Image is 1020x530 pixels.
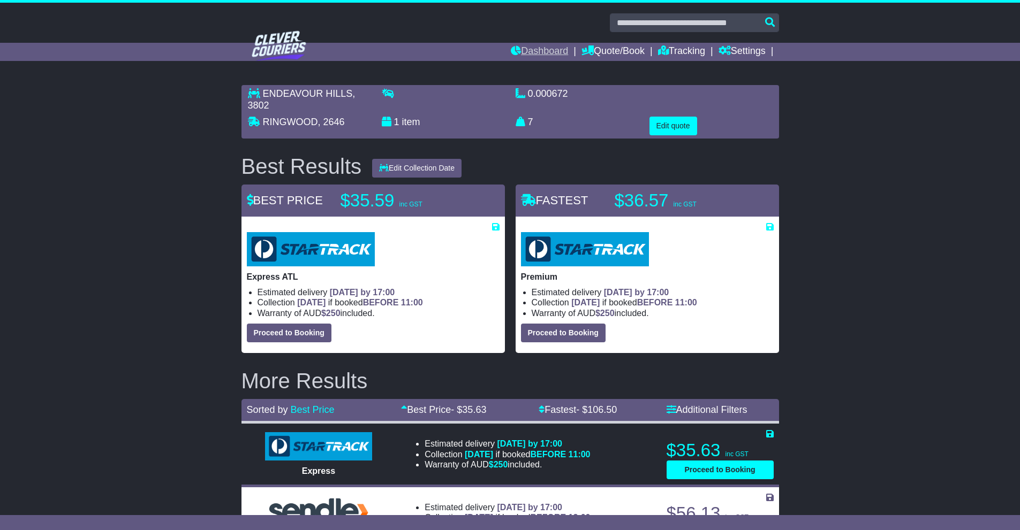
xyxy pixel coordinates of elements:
[236,155,367,178] div: Best Results
[667,503,774,524] p: $56.13
[297,298,326,307] span: [DATE]
[521,324,606,342] button: Proceed to Booking
[530,513,566,522] span: BEFORE
[726,450,749,458] span: inc GST
[528,117,533,127] span: 7
[247,404,288,415] span: Sorted by
[241,369,779,393] h2: More Results
[532,308,774,318] li: Warranty of AUD included.
[401,404,486,415] a: Best Price- $35.63
[401,298,423,307] span: 11:00
[258,287,500,297] li: Estimated delivery
[658,43,705,61] a: Tracking
[425,449,590,459] li: Collection
[263,88,353,99] span: ENDEAVOUR HILLS
[465,450,590,459] span: if booked
[600,309,615,318] span: 250
[247,324,331,342] button: Proceed to Booking
[675,298,697,307] span: 11:00
[425,459,590,470] li: Warranty of AUD included.
[528,88,568,99] span: 0.000672
[674,201,697,208] span: inc GST
[494,460,508,469] span: 250
[302,466,335,475] span: Express
[341,190,474,211] p: $35.59
[318,117,345,127] span: , 2646
[265,432,372,461] img: StarTrack: Express
[497,439,562,448] span: [DATE] by 17:00
[719,43,766,61] a: Settings
[451,404,486,415] span: - $
[425,439,590,449] li: Estimated delivery
[667,460,774,479] button: Proceed to Booking
[489,460,508,469] span: $
[326,309,341,318] span: 250
[425,502,590,512] li: Estimated delivery
[258,297,500,308] li: Collection
[521,194,588,207] span: FASTEST
[247,272,500,282] p: Express ATL
[402,117,420,127] span: item
[595,309,615,318] span: $
[330,288,395,297] span: [DATE] by 17:00
[581,43,645,61] a: Quote/Book
[248,88,356,111] span: , 3802
[667,440,774,461] p: $35.63
[394,117,399,127] span: 1
[372,159,462,178] button: Edit Collection Date
[569,513,591,522] span: 12:00
[399,201,422,208] span: inc GST
[576,404,617,415] span: - $
[462,404,486,415] span: 35.63
[497,503,562,512] span: [DATE] by 17:00
[604,288,669,297] span: [DATE] by 17:00
[569,450,591,459] span: 11:00
[571,298,697,307] span: if booked
[521,232,649,266] img: StarTrack: Premium
[363,298,399,307] span: BEFORE
[465,513,590,522] span: if booked
[263,117,318,127] span: RINGWOOD
[667,404,747,415] a: Additional Filters
[587,404,617,415] span: 106.50
[726,513,749,521] span: inc GST
[532,287,774,297] li: Estimated delivery
[297,298,422,307] span: if booked
[321,309,341,318] span: $
[530,450,566,459] span: BEFORE
[615,190,749,211] p: $36.57
[265,495,372,525] img: Sendle: Standard Domestic
[258,308,500,318] li: Warranty of AUD included.
[649,117,697,135] button: Edit quote
[532,297,774,308] li: Collection
[247,232,375,266] img: StarTrack: Express ATL
[571,298,600,307] span: [DATE]
[465,513,493,522] span: [DATE]
[425,512,590,523] li: Collection
[291,404,335,415] a: Best Price
[637,298,673,307] span: BEFORE
[465,450,493,459] span: [DATE]
[539,404,617,415] a: Fastest- $106.50
[521,272,774,282] p: Premium
[247,194,323,207] span: BEST PRICE
[511,43,568,61] a: Dashboard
